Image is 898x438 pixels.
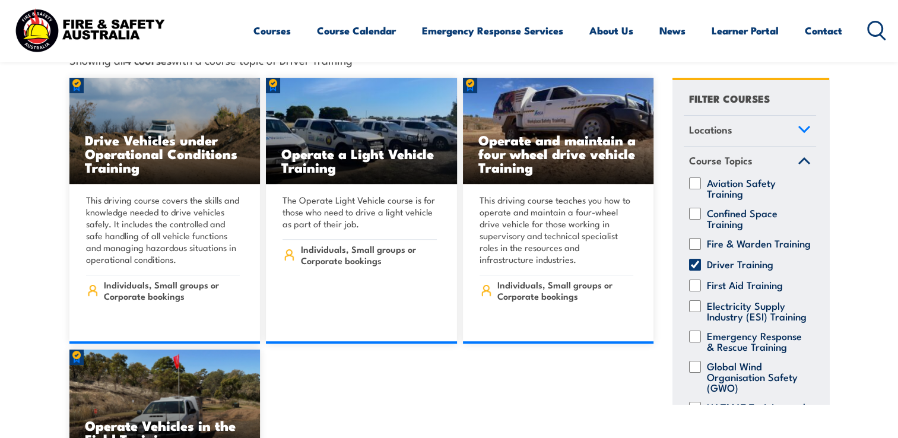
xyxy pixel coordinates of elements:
span: Showing all with a course topic of Driver Training [69,53,353,66]
span: Individuals, Small groups or Corporate bookings [301,243,437,266]
h3: Operate a Light Vehicle Training [281,147,442,174]
span: Course Topics [689,153,753,169]
img: Drive Vehicles under Operational Conditions TRAINING [69,78,261,185]
label: Aviation Safety Training [707,177,811,199]
a: About Us [589,15,633,46]
a: News [659,15,686,46]
a: Courses [253,15,291,46]
span: Locations [689,122,732,138]
label: Fire & Warden Training [707,238,811,250]
img: Operate a Light Vehicle TRAINING (1) [266,78,457,185]
p: The Operate Light Vehicle course is for those who need to drive a light vehicle as part of their ... [283,194,437,230]
h3: Operate and maintain a four wheel drive vehicle Training [478,133,639,174]
label: Driver Training [707,259,773,271]
label: HAZMAT Training and Spill Response [707,402,811,423]
label: Confined Space Training [707,208,811,229]
a: Operate a Light Vehicle Training [266,78,457,185]
a: Drive Vehicles under Operational Conditions Training [69,78,261,185]
a: Course Topics [684,147,816,177]
p: This driving course covers the skills and knowledge needed to drive vehicles safely. It includes ... [86,194,240,265]
span: Individuals, Small groups or Corporate bookings [497,279,633,301]
a: Operate and maintain a four wheel drive vehicle Training [463,78,654,185]
h3: Drive Vehicles under Operational Conditions Training [85,133,245,174]
a: Locations [684,116,816,147]
label: Global Wind Organisation Safety (GWO) [707,361,811,393]
label: Electricity Supply Industry (ESI) Training [707,300,811,322]
a: Learner Portal [712,15,779,46]
label: Emergency Response & Rescue Training [707,331,811,352]
a: Contact [805,15,842,46]
h4: FILTER COURSES [689,90,770,106]
a: Course Calendar [317,15,396,46]
span: Individuals, Small groups or Corporate bookings [104,279,240,301]
label: First Aid Training [707,280,783,291]
a: Emergency Response Services [422,15,563,46]
img: Operate and Maintain a Four Wheel Drive Vehicle TRAINING (1) [463,78,654,185]
p: This driving course teaches you how to operate and maintain a four-wheel drive vehicle for those ... [480,194,634,265]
